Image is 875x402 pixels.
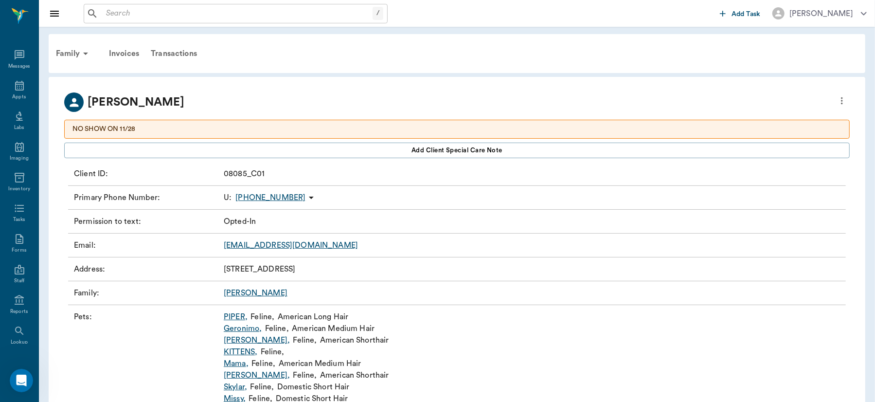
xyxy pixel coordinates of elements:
[14,124,24,131] div: Labs
[14,277,24,285] div: Staff
[250,381,274,393] p: Feline ,
[789,8,853,19] div: [PERSON_NAME]
[411,145,502,156] span: Add client Special Care Note
[235,192,305,203] p: [PHONE_NUMBER]
[45,4,64,23] button: Close drawer
[224,216,256,227] p: Opted-In
[224,346,257,358] a: KITTENS,
[224,192,232,203] span: U :
[224,289,287,297] a: [PERSON_NAME]
[10,369,33,392] iframe: Intercom live chat
[72,124,841,134] p: NO SHOW ON 11/28
[251,358,275,369] p: Feline ,
[265,323,289,334] p: Feline ,
[74,263,220,275] p: Address :
[8,185,30,193] div: Inventory
[293,334,317,346] p: Feline ,
[278,311,349,323] p: American Long Hair
[224,334,290,346] a: [PERSON_NAME],
[373,7,383,20] div: /
[224,323,262,334] a: Geronimo,
[50,42,97,65] div: Family
[10,155,29,162] div: Imaging
[12,93,26,101] div: Appts
[224,369,290,381] a: [PERSON_NAME],
[261,346,285,358] p: Feline ,
[74,168,220,180] p: Client ID :
[224,358,249,369] a: Mama,
[320,369,389,381] p: American Shorthair
[320,334,389,346] p: American Shorthair
[145,42,203,65] a: Transactions
[74,192,220,203] p: Primary Phone Number :
[74,287,220,299] p: Family :
[64,143,850,158] button: Add client Special Care Note
[250,311,274,323] p: Feline ,
[834,92,850,109] button: more
[716,4,765,22] button: Add Task
[88,93,184,111] p: [PERSON_NAME]
[12,247,26,254] div: Forms
[102,7,373,20] input: Search
[224,241,358,249] a: [EMAIL_ADDRESS][DOMAIN_NAME]
[8,63,31,70] div: Messages
[13,216,25,223] div: Tasks
[74,239,220,251] p: Email :
[103,42,145,65] a: Invoices
[292,323,375,334] p: American Medium Hair
[224,311,248,323] a: PIPER,
[11,339,28,346] div: Lookup
[10,308,28,315] div: Reports
[277,381,350,393] p: Domestic Short Hair
[224,168,265,180] p: 08085_C01
[74,216,220,227] p: Permission to text :
[224,263,295,275] p: [STREET_ADDRESS]
[279,358,361,369] p: American Medium Hair
[765,4,875,22] button: [PERSON_NAME]
[293,369,317,381] p: Feline ,
[224,381,247,393] a: Skylar,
